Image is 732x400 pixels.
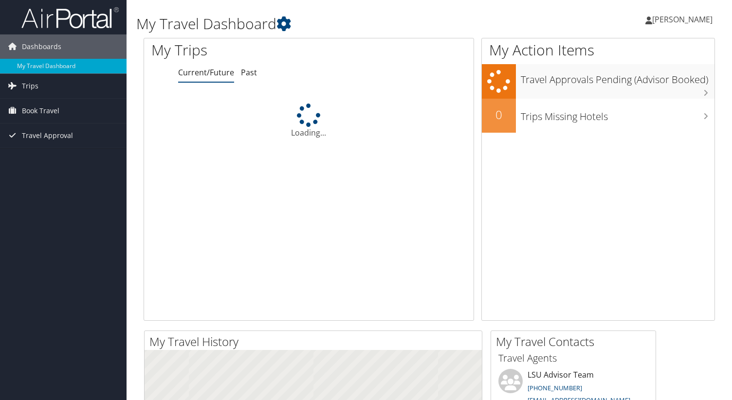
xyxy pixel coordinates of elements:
h1: My Action Items [482,40,714,60]
span: Dashboards [22,35,61,59]
span: [PERSON_NAME] [652,14,713,25]
h3: Trips Missing Hotels [521,105,714,123]
img: airportal-logo.png [21,6,119,29]
a: [PERSON_NAME] [645,5,722,34]
h2: 0 [482,106,516,123]
span: Book Travel [22,99,59,123]
a: Past [241,67,257,78]
h3: Travel Agents [498,351,648,365]
a: Current/Future [178,67,234,78]
a: Travel Approvals Pending (Advisor Booked) [482,64,714,99]
span: Travel Approval [22,123,73,148]
h2: My Travel Contacts [496,333,656,350]
a: 0Trips Missing Hotels [482,99,714,133]
h2: My Travel History [149,333,482,350]
span: Trips [22,74,38,98]
a: [PHONE_NUMBER] [528,383,582,392]
h1: My Trips [151,40,329,60]
h3: Travel Approvals Pending (Advisor Booked) [521,68,714,87]
div: Loading... [144,104,474,139]
h1: My Travel Dashboard [136,14,527,34]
